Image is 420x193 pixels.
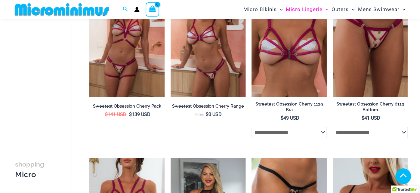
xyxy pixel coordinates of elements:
[146,2,159,16] a: View Shopping Cart, empty
[171,103,246,109] h2: Sweetest Obsession Cherry Range
[105,112,108,117] span: $
[332,2,349,17] span: Outers
[194,113,204,117] span: From:
[15,161,44,168] span: shopping
[284,2,330,17] a: Micro LingerieMenu ToggleMenu Toggle
[349,2,355,17] span: Menu Toggle
[362,115,380,121] bdi: 41 USD
[89,103,164,109] h2: Sweetest Obsession Cherry Pack
[134,7,140,12] a: Account icon link
[243,2,277,17] span: Micro Bikinis
[252,101,326,115] a: Sweetest Obsession Cherry 1129 Bra
[15,20,69,140] iframe: TrustedSite Certified
[12,3,111,16] img: MM SHOP LOGO FLAT
[286,2,323,17] span: Micro Lingerie
[129,112,150,117] bdi: 139 USD
[330,2,356,17] a: OutersMenu ToggleMenu Toggle
[333,101,408,112] h2: Sweetest Obsession Cherry 6119 Bottom
[399,2,405,17] span: Menu Toggle
[123,6,128,13] a: Search icon link
[277,2,283,17] span: Menu Toggle
[356,2,407,17] a: Mens SwimwearMenu ToggleMenu Toggle
[333,101,408,115] a: Sweetest Obsession Cherry 6119 Bottom
[205,112,208,117] span: $
[280,115,299,121] bdi: 49 USD
[241,1,408,18] nav: Site Navigation
[105,112,126,117] bdi: 141 USD
[205,112,221,117] bdi: 0 USD
[89,103,164,111] a: Sweetest Obsession Cherry Pack
[280,115,283,121] span: $
[358,2,399,17] span: Mens Swimwear
[15,159,50,190] h3: Micro Lingerie
[323,2,329,17] span: Menu Toggle
[252,101,326,112] h2: Sweetest Obsession Cherry 1129 Bra
[362,115,364,121] span: $
[171,103,246,111] a: Sweetest Obsession Cherry Range
[129,112,132,117] span: $
[242,2,284,17] a: Micro BikinisMenu ToggleMenu Toggle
